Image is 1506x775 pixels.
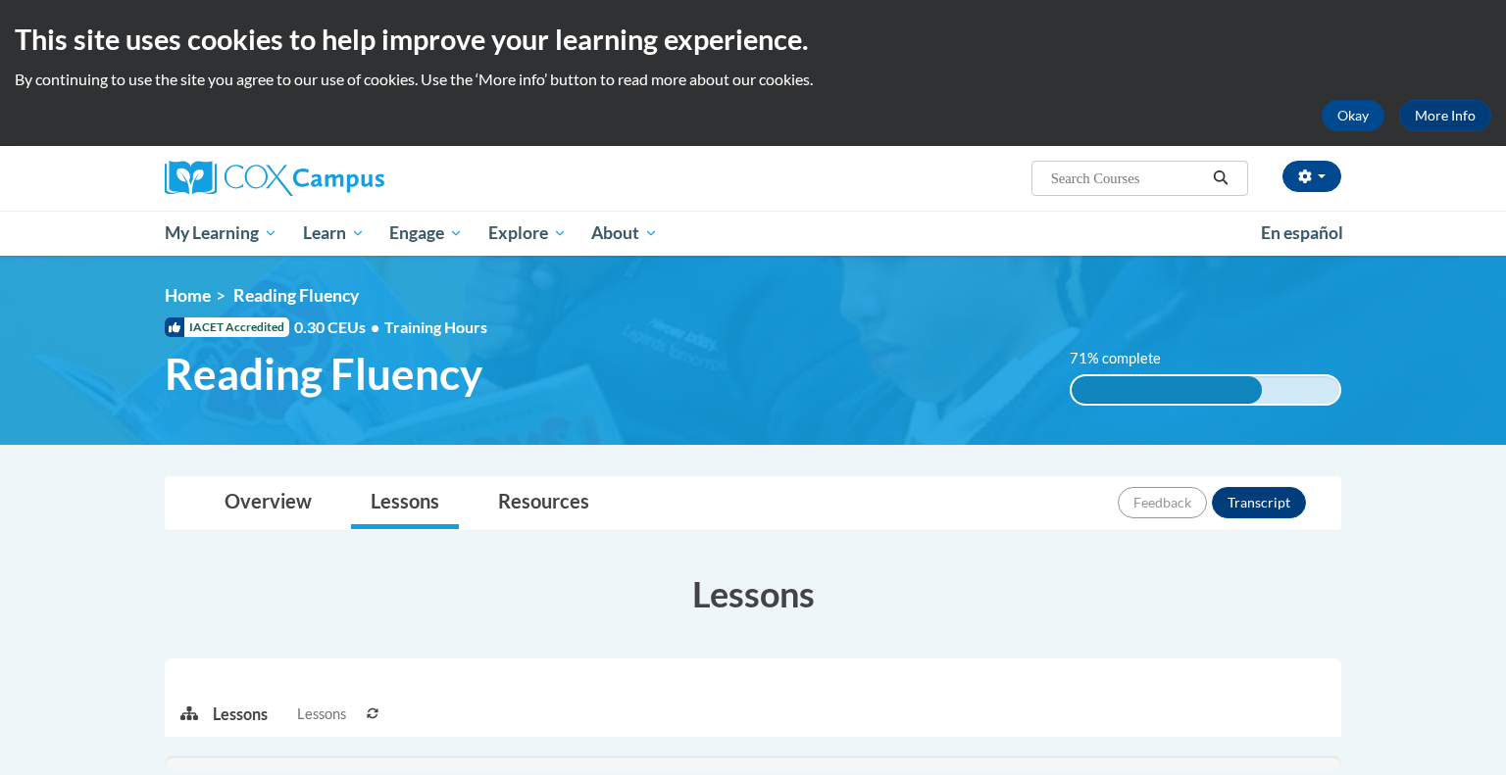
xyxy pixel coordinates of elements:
label: 71% complete [1070,348,1182,369]
p: By continuing to use the site you agree to our use of cookies. Use the ‘More info’ button to read... [15,69,1491,90]
a: Engage [376,211,476,256]
span: En español [1261,222,1343,243]
div: Main menu [135,211,1371,256]
h2: This site uses cookies to help improve your learning experience. [15,20,1491,59]
a: More Info [1399,100,1491,131]
a: Overview [205,477,331,529]
img: Cox Campus [165,161,384,196]
a: Learn [290,211,377,256]
a: Resources [478,477,609,529]
span: About [591,221,658,245]
span: Explore [488,221,567,245]
span: Engage [389,221,463,245]
a: Lessons [351,477,459,529]
a: En español [1248,213,1356,254]
a: Explore [476,211,579,256]
span: 0.30 CEUs [294,316,384,338]
input: Search Courses [1049,167,1206,190]
span: Training Hours [384,317,487,336]
button: Feedback [1118,487,1207,518]
button: Transcript [1212,487,1306,518]
a: Home [165,285,211,306]
span: Lessons [297,703,346,725]
p: Lessons [213,703,268,725]
span: My Learning [165,221,277,245]
span: • [371,317,379,336]
a: My Learning [152,211,290,256]
span: Reading Fluency [165,348,482,400]
a: Cox Campus [165,161,537,196]
div: 71% complete [1072,376,1262,404]
span: Reading Fluency [233,285,359,306]
a: About [579,211,672,256]
span: Learn [303,221,365,245]
span: IACET Accredited [165,317,289,337]
button: Okay [1322,100,1384,131]
button: Account Settings [1282,161,1341,192]
h3: Lessons [165,569,1341,618]
button: Search [1206,167,1235,190]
